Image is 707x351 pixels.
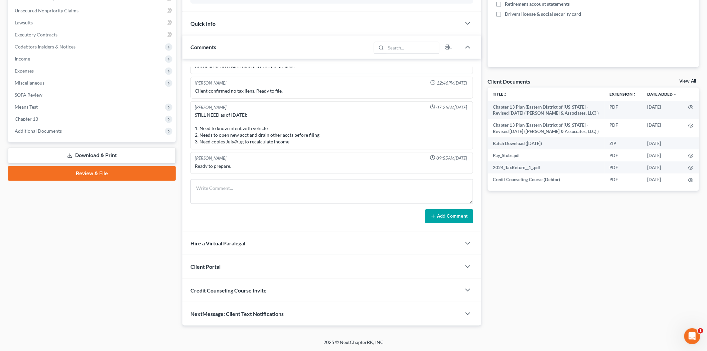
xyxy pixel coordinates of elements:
td: [DATE] [642,137,683,149]
td: [DATE] [642,161,683,173]
td: Pay_Stubs.pdf [488,149,605,161]
span: Income [15,56,30,62]
a: Review & File [8,166,176,181]
i: unfold_more [504,93,508,97]
td: 2024_TaxReturn__1_.pdf [488,161,605,173]
span: Hire a Virtual Paralegal [190,240,245,246]
div: [PERSON_NAME] [195,80,227,86]
a: Executory Contracts [9,29,176,41]
a: Lawsuits [9,17,176,29]
td: [DATE] [642,149,683,161]
td: Chapter 13 Plan (Eastern District of [US_STATE] - Revised [DATE] ([PERSON_NAME] & Associates, LLC) ) [488,101,605,119]
input: Search... [386,42,439,53]
i: expand_more [674,93,678,97]
td: PDF [604,119,642,137]
td: Batch Download ([DATE]) [488,137,605,149]
a: Date Added expand_more [648,92,678,97]
span: Expenses [15,68,34,74]
span: Client Portal [190,263,221,270]
a: Download & Print [8,148,176,163]
span: 09:55AM[DATE] [437,155,467,161]
div: Client confirmed no tax liens. Ready to file. [195,88,469,94]
div: Client Documents [488,78,531,85]
a: Titleunfold_more [493,92,508,97]
a: View All [680,79,696,84]
span: Credit Counseling Course Invite [190,287,267,294]
span: Codebtors Insiders & Notices [15,44,76,49]
span: SOFA Review [15,92,42,98]
span: Lawsuits [15,20,33,25]
a: SOFA Review [9,89,176,101]
div: 2025 © NextChapterBK, INC [163,339,544,351]
td: [DATE] [642,119,683,137]
i: unfold_more [633,93,637,97]
a: Unsecured Nonpriority Claims [9,5,176,17]
div: Ready to prepare. [195,163,469,169]
span: 07:26AM[DATE] [437,104,467,111]
span: Drivers license & social security card [505,11,581,17]
td: [DATE] [642,173,683,186]
td: ZIP [604,137,642,149]
span: Miscellaneous [15,80,44,86]
span: NextMessage: Client Text Notifications [190,311,284,317]
span: Means Test [15,104,38,110]
div: STILL NEED as of [DATE]: 1. Need to know intent with vehicle 2. Needs to open new acct and drain ... [195,112,469,145]
td: PDF [604,101,642,119]
td: PDF [604,161,642,173]
td: [DATE] [642,101,683,119]
td: Credit Counseling Course (Debtor) [488,173,605,186]
span: 1 [698,328,703,334]
button: Add Comment [425,209,473,223]
span: 12:46PM[DATE] [437,80,467,86]
span: Chapter 13 [15,116,38,122]
span: Quick Info [190,20,216,27]
td: Chapter 13 Plan (Eastern District of [US_STATE] - Revised [DATE] ([PERSON_NAME] & Associates, LLC) ) [488,119,605,137]
a: Extensionunfold_more [610,92,637,97]
span: Executory Contracts [15,32,57,37]
span: Retirement account statements [505,1,570,7]
div: [PERSON_NAME] [195,104,227,111]
span: Unsecured Nonpriority Claims [15,8,79,13]
td: PDF [604,149,642,161]
span: Additional Documents [15,128,62,134]
span: Comments [190,44,216,50]
iframe: Intercom live chat [684,328,700,344]
td: PDF [604,173,642,186]
div: [PERSON_NAME] [195,155,227,161]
